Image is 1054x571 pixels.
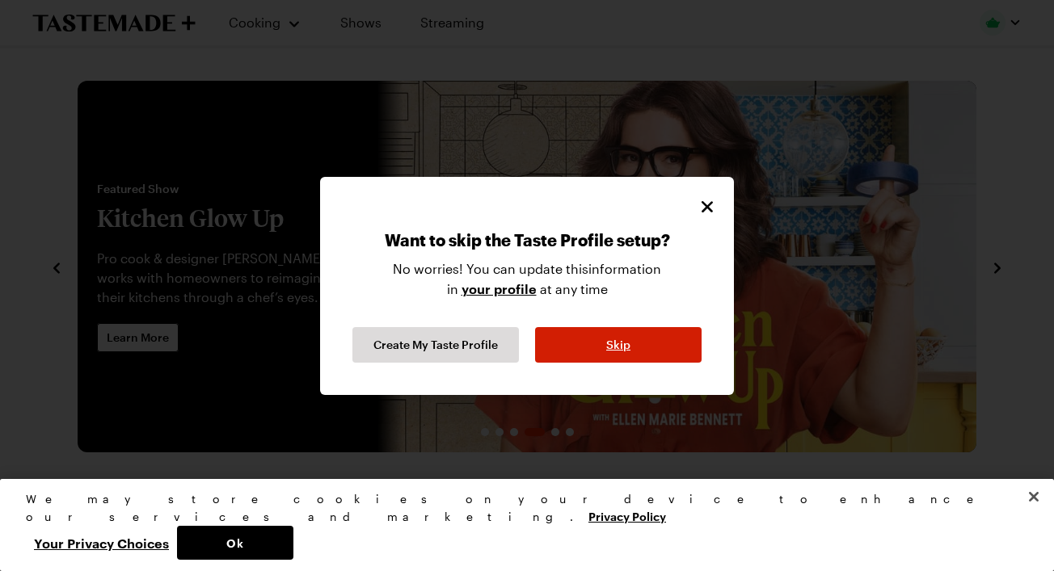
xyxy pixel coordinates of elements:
[385,230,670,259] p: Want to skip the Taste Profile setup?
[26,490,1014,526] div: We may store cookies on your device to enhance our services and marketing.
[462,279,537,297] a: your profile
[588,508,666,523] a: More information about your privacy, opens in a new tab
[26,526,177,560] button: Your Privacy Choices
[606,337,630,353] span: Skip
[352,327,519,363] button: Continue Taste Profile
[177,526,293,560] button: Ok
[1016,479,1052,514] button: Close
[393,259,661,311] p: No worries! You can update this information in at any time
[26,490,1014,560] div: Privacy
[373,337,498,353] span: Create My Taste Profile
[697,196,718,217] button: Close
[535,327,702,363] button: Skip Taste Profile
